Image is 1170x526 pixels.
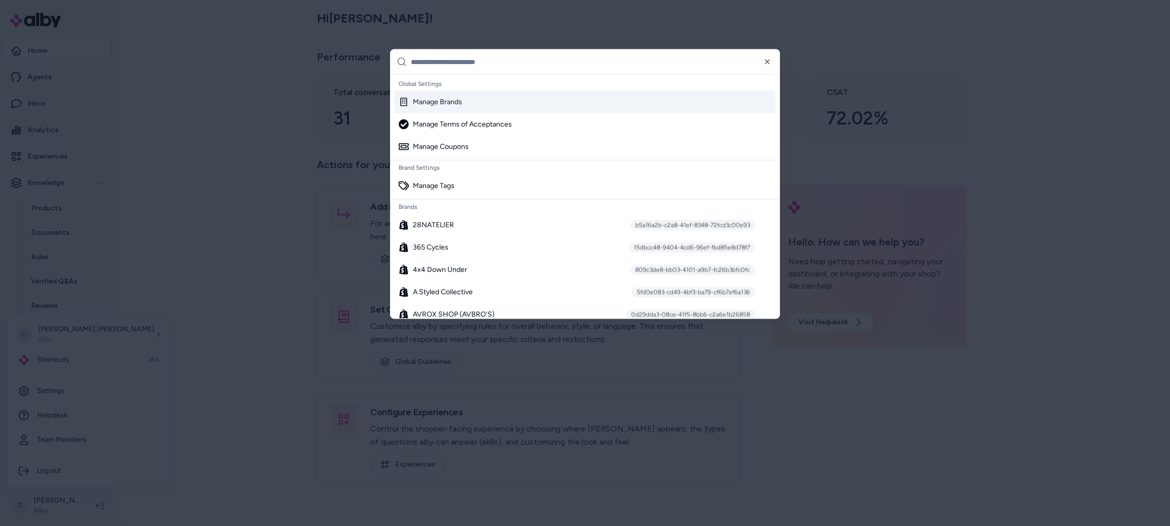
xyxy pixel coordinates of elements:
span: 4x4 Down Under [413,265,467,275]
div: Manage Terms of Acceptances [399,119,512,130]
div: 809c3de8-bb03-4101-a9b7-fc26b3bfc0fc [630,265,755,275]
div: Manage Brands [399,97,462,107]
span: 28NATELIER [413,220,454,230]
span: AVROX SHOP (AVBRO'S) [413,310,495,320]
div: Brand Settings [395,161,775,175]
div: Manage Coupons [399,142,469,152]
div: Brands [395,200,775,214]
div: b5a16a2b-c2a8-41ef-8348-72fcd3c00e93 [630,220,755,230]
div: Global Settings [395,77,775,91]
span: 365 Cycles [413,242,448,253]
div: 15dbcc48-9404-4cd6-96ef-fbd85e8d78f7 [629,242,755,253]
span: A Styled Collective [413,287,473,297]
div: Manage Tags [399,181,454,191]
div: 0d29dda3-08ce-41f5-8bb6-c2a6e1b26858 [626,310,755,320]
div: 5fd0e083-cd49-4bf3-ba79-cf6b7ef6a136 [632,287,755,297]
